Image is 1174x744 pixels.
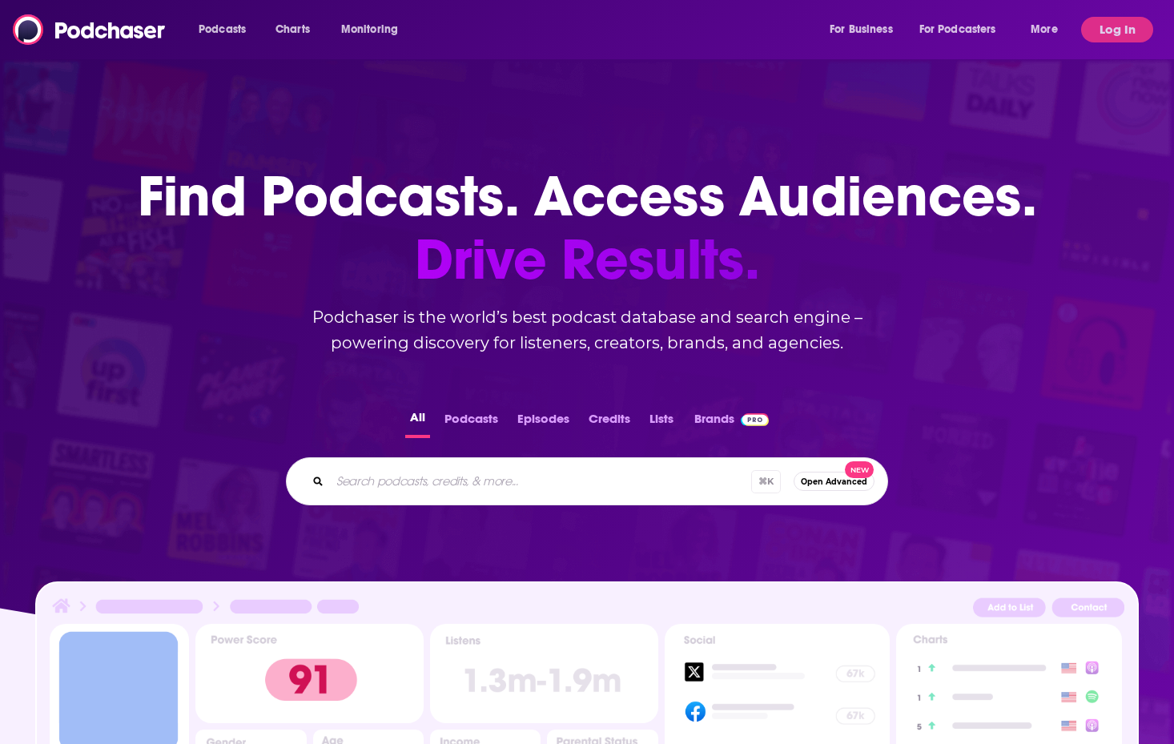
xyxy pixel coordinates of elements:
[267,304,907,356] h2: Podchaser is the world’s best podcast database and search engine – powering discovery for listene...
[694,407,769,438] a: BrandsPodchaser Pro
[794,472,874,491] button: Open AdvancedNew
[1081,17,1153,42] button: Log In
[330,17,419,42] button: open menu
[13,14,167,45] img: Podchaser - Follow, Share and Rate Podcasts
[440,407,503,438] button: Podcasts
[830,18,893,41] span: For Business
[919,18,996,41] span: For Podcasters
[1031,18,1058,41] span: More
[138,165,1037,292] h1: Find Podcasts. Access Audiences.
[286,457,888,505] div: Search podcasts, credits, & more...
[50,596,1124,624] img: Podcast Insights Header
[1019,17,1078,42] button: open menu
[265,17,320,42] a: Charts
[751,470,781,493] span: ⌘ K
[584,407,635,438] button: Credits
[195,624,424,723] img: Podcast Insights Power score
[330,469,751,494] input: Search podcasts, credits, & more...
[818,17,913,42] button: open menu
[909,17,1019,42] button: open menu
[845,461,874,478] span: New
[341,18,398,41] span: Monitoring
[430,624,658,723] img: Podcast Insights Listens
[645,407,678,438] button: Lists
[275,18,310,41] span: Charts
[741,413,769,426] img: Podchaser Pro
[138,228,1037,292] span: Drive Results.
[405,407,430,438] button: All
[801,477,867,486] span: Open Advanced
[187,17,267,42] button: open menu
[513,407,574,438] button: Episodes
[199,18,246,41] span: Podcasts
